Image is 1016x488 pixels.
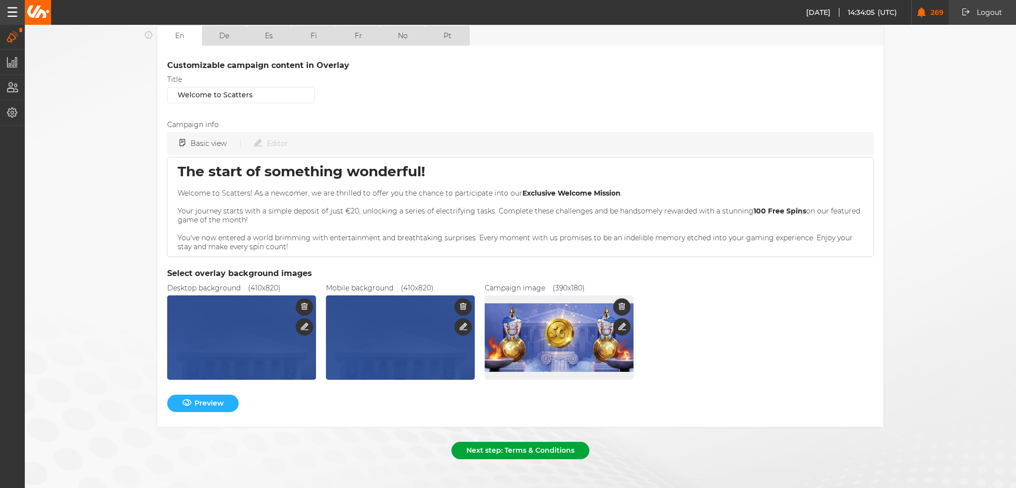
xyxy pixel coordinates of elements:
button: pt [425,26,470,46]
p: Desktop background [167,283,241,292]
img: Promo [485,303,634,372]
img: Mobile overlay [326,189,475,487]
button: de [202,26,247,46]
button: fr [336,26,381,46]
p: Customizable campaign content in Overlay [167,61,874,70]
span: 269 [926,8,944,17]
p: Welcome to Scatters! As a newcomer, we are thrilled to offer you the chance to participate into o... [178,189,863,198]
button: Editor [254,135,288,152]
p: (390x180) [553,283,585,292]
button: no [381,26,425,46]
button: fi [291,26,336,46]
p: Mobile background [326,283,393,292]
span: (UTC) [878,8,897,17]
h1: The start of something wonderful! [178,163,863,180]
button: Preview [167,395,239,412]
label: Title [167,75,182,84]
img: Desktop overlay [167,189,316,487]
p: Campaign image [485,283,545,292]
p: Your journey starts with a simple deposit of just €20, unlocking a series of electrifying tasks. ... [178,207,863,224]
button: Next step: Terms & Conditions [451,442,589,459]
span: [DATE] [806,8,839,17]
button: en [157,26,202,46]
input: Campaign Title [167,87,315,103]
strong: 100 Free Spins [754,207,806,215]
img: Unibo [26,5,50,18]
strong: Exclusive Welcome Mission [522,189,621,198]
button: Basic view [180,135,254,152]
span: 14:34:05 [848,8,878,17]
p: (410x820) [248,283,281,292]
p: You've now entered a world brimming with entertainment and breathtaking surprises. Every moment w... [178,233,863,251]
p: Campaign info [167,120,866,129]
p: Select overlay background images [167,269,874,279]
button: es [247,26,291,46]
p: (410x820) [401,283,434,292]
